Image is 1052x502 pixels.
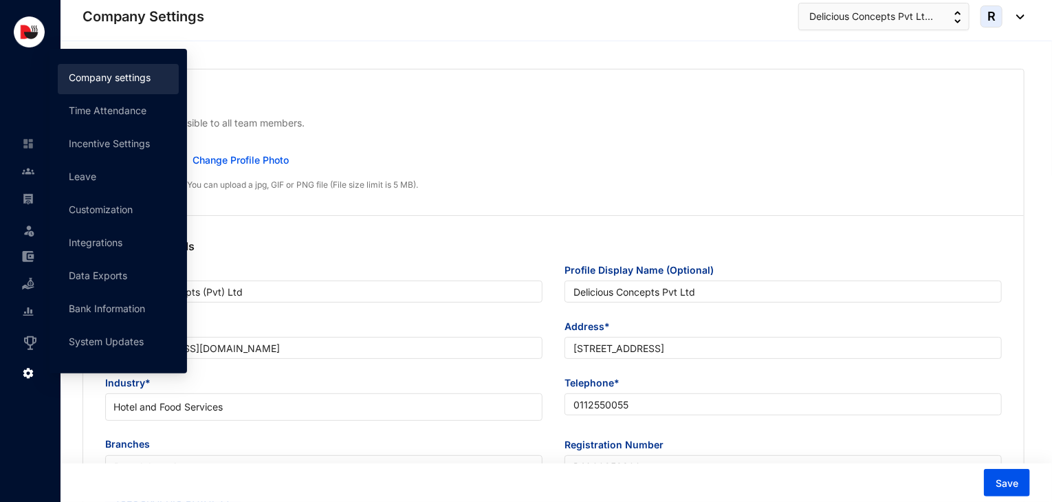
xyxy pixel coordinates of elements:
a: Integrations [69,237,122,248]
label: Address* [565,319,620,334]
img: dropdown-black.8e83cc76930a90b1a4fdb6d089b7bf3a.svg [1009,14,1024,19]
a: Bank Information [69,303,145,314]
img: loan-unselected.d74d20a04637f2d15ab5.svg [22,278,34,290]
img: home-unselected.a29eae3204392db15eaf.svg [22,138,34,150]
img: settings.f4f5bcbb8b4eaa341756.svg [22,367,34,380]
span: Save [996,477,1018,490]
span: Delicious Concepts Pvt Lt... [809,9,933,24]
img: report-unselected.e6a6b4230fc7da01f883.svg [22,305,34,318]
li: Payroll [11,185,44,212]
button: Save [984,469,1030,496]
span: Change Profile Photo [193,153,289,168]
a: Data Exports [69,270,127,281]
img: award_outlined.f30b2bda3bf6ea1bf3dd.svg [22,335,39,351]
a: System Updates [69,336,144,347]
input: Branch Locations [105,455,543,477]
li: Home [11,130,44,157]
li: Contacts [11,157,44,185]
input: Profile Display Name (Optional) [565,281,1002,303]
img: payroll-unselected.b590312f920e76f0c668.svg [22,193,34,205]
p: Company Details [105,238,1002,263]
p: This logo will be visible to all team members. [105,116,1002,130]
input: Company Name* [105,281,543,303]
a: Incentive Settings [69,138,150,149]
input: Address* [565,337,1002,359]
li: Reports [11,298,44,325]
img: people-unselected.118708e94b43a90eceab.svg [22,165,34,177]
p: Company Logo [105,91,1002,108]
p: Company Settings [83,7,204,26]
span: Branches [105,437,543,454]
img: up-down-arrow.74152d26bf9780fbf563ca9c90304185.svg [954,11,961,23]
input: Telephone* [565,393,1002,415]
img: leave-unselected.2934df6273408c3f84d9.svg [22,223,36,237]
label: Telephone* [565,375,629,391]
input: Email* [105,337,543,359]
a: Leave [69,171,96,182]
a: Time Attendance [69,105,146,116]
li: Loan [11,270,44,298]
span: R [987,10,996,23]
a: Customization [69,204,133,215]
a: Company settings [69,72,151,83]
img: logo [14,17,45,47]
li: Expenses [11,243,44,270]
button: Change Profile Photo [160,146,299,174]
label: Registration Number [565,437,673,452]
img: expense-unselected.2edcf0507c847f3e9e96.svg [22,250,34,263]
p: You can upload a jpg, GIF or PNG file (File size limit is 5 MB). [160,174,418,192]
input: Registration Number [565,455,1002,477]
label: Profile Display Name (Optional) [565,263,723,278]
button: Delicious Concepts Pvt Lt... [798,3,969,30]
span: Hotel and Food Services [113,397,534,417]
